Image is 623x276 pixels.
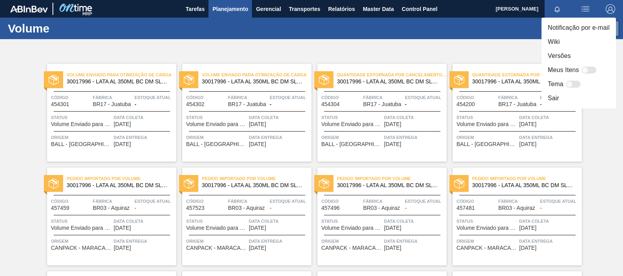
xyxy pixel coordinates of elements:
li: Versões [542,49,616,63]
li: Wiki [542,35,616,49]
li: Notificação por e-mail [542,21,616,35]
li: Sair [542,91,616,105]
label: Tema [548,79,563,89]
label: Meus Itens [548,65,579,75]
